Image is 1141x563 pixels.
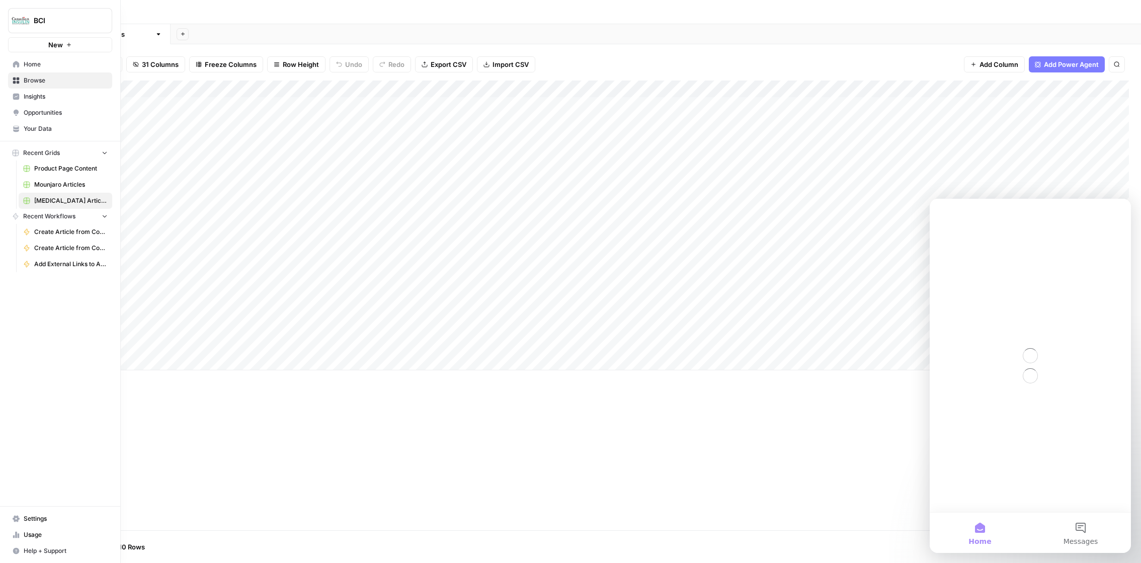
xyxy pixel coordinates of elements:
[493,59,529,69] span: Import CSV
[24,124,108,133] span: Your Data
[34,164,108,173] span: Product Page Content
[477,56,535,72] button: Import CSV
[19,256,112,272] a: Add External Links to Article
[8,511,112,527] a: Settings
[388,59,404,69] span: Redo
[1044,59,1099,69] span: Add Power Agent
[8,8,112,33] button: Workspace: BCI
[34,16,95,26] span: BCI
[24,514,108,523] span: Settings
[24,92,108,101] span: Insights
[1029,56,1105,72] button: Add Power Agent
[8,543,112,559] button: Help + Support
[267,56,325,72] button: Row Height
[415,56,473,72] button: Export CSV
[8,121,112,137] a: Your Data
[34,260,108,269] span: Add External Links to Article
[189,56,263,72] button: Freeze Columns
[8,145,112,160] button: Recent Grids
[205,59,257,69] span: Freeze Columns
[142,59,179,69] span: 31 Columns
[964,56,1025,72] button: Add Column
[283,59,319,69] span: Row Height
[330,56,369,72] button: Undo
[105,542,145,552] span: Add 10 Rows
[24,530,108,539] span: Usage
[8,56,112,72] a: Home
[8,209,112,224] button: Recent Workflows
[930,199,1131,553] iframe: Intercom live chat
[8,72,112,89] a: Browse
[19,224,112,240] a: Create Article from Content Brief - [MEDICAL_DATA]
[34,227,108,236] span: Create Article from Content Brief - [MEDICAL_DATA]
[48,40,63,50] span: New
[19,177,112,193] a: Mounjaro Articles
[8,37,112,52] button: New
[980,59,1018,69] span: Add Column
[24,76,108,85] span: Browse
[23,148,60,157] span: Recent Grids
[345,59,362,69] span: Undo
[373,56,411,72] button: Redo
[431,59,466,69] span: Export CSV
[34,196,108,205] span: [MEDICAL_DATA] Articles
[24,108,108,117] span: Opportunities
[23,212,75,221] span: Recent Workflows
[8,89,112,105] a: Insights
[34,244,108,253] span: Create Article from Content Brief - [PERSON_NAME]
[19,240,112,256] a: Create Article from Content Brief - [PERSON_NAME]
[19,193,112,209] a: [MEDICAL_DATA] Articles
[24,60,108,69] span: Home
[8,527,112,543] a: Usage
[34,180,108,189] span: Mounjaro Articles
[126,56,185,72] button: 31 Columns
[8,105,112,121] a: Opportunities
[24,546,108,555] span: Help + Support
[19,160,112,177] a: Product Page Content
[12,12,30,30] img: BCI Logo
